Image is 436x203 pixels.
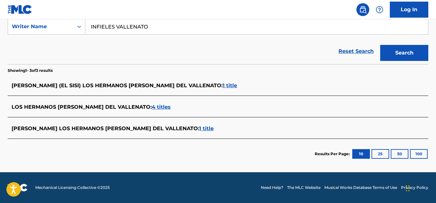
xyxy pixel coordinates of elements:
[35,185,110,190] span: Mechanical Licensing Collective © 2025
[356,3,369,16] a: Public Search
[373,3,386,16] div: Help
[261,185,283,190] a: Need Help?
[359,6,367,13] img: search
[352,149,370,159] button: 10
[8,5,32,14] img: MLC Logo
[372,149,389,159] button: 25
[404,172,436,203] iframe: Chat Widget
[380,45,428,61] button: Search
[315,151,351,157] p: Results Per Page:
[410,149,428,159] button: 100
[406,179,410,198] div: Arrastrar
[391,149,408,159] button: 50
[287,185,321,190] a: The MLC Website
[8,19,428,64] form: Search Form
[8,184,28,191] img: logo
[324,185,397,190] a: Musical Works Database Terms of Use
[404,172,436,203] div: Widget de chat
[401,185,428,190] a: Privacy Policy
[376,6,383,13] img: help
[12,82,223,89] span: [PERSON_NAME] (EL SISI) LOS HERMANOS [PERSON_NAME] DEL VALLENATO :
[152,104,171,110] span: 4 titles
[390,2,428,18] a: Log In
[12,104,152,110] span: LOS HERMANOS [PERSON_NAME] DEL VALLENATO :
[8,68,53,73] p: Showing 1 - 3 of 3 results
[12,125,199,131] span: [PERSON_NAME] LOS HERMANOS [PERSON_NAME] DEL VALLENATO :
[335,44,377,58] a: Reset Search
[12,23,70,30] div: Writer Name
[223,82,237,89] span: 1 title
[199,125,214,131] span: 1 title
